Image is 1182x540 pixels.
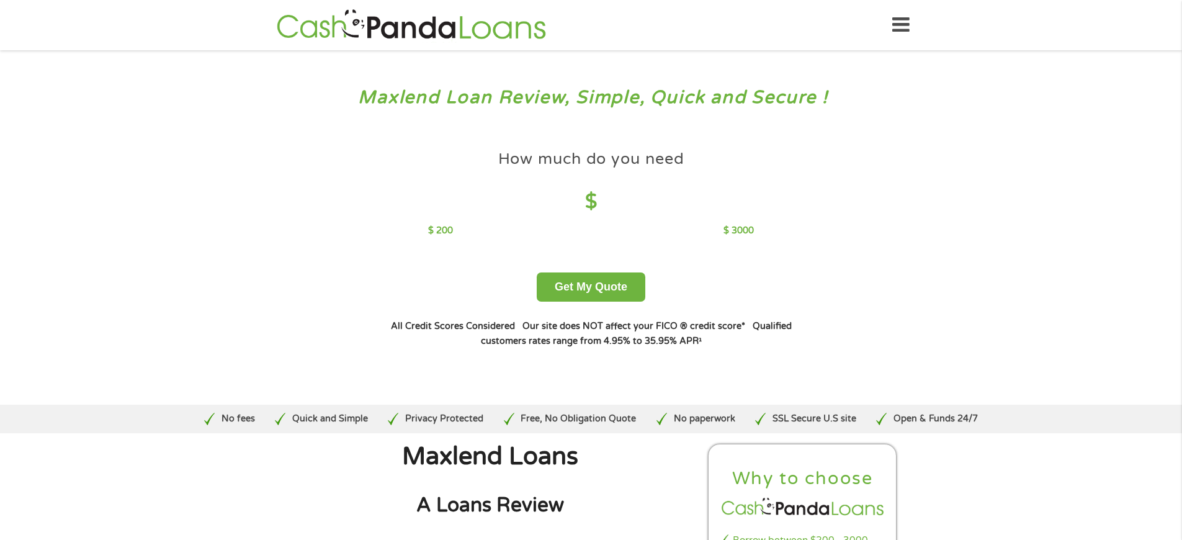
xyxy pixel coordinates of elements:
[723,224,754,238] p: $ 3000
[391,321,515,331] strong: All Credit Scores Considered
[405,412,483,426] p: Privacy Protected
[522,321,745,331] strong: Our site does NOT affect your FICO ® credit score*
[674,412,735,426] p: No paperwork
[772,412,856,426] p: SSL Secure U.S site
[222,412,255,426] p: No fees
[893,412,978,426] p: Open & Funds 24/7
[292,412,368,426] p: Quick and Simple
[428,224,453,238] p: $ 200
[428,189,754,215] h4: $
[36,86,1147,109] h3: Maxlend Loan Review, Simple, Quick and Secure !
[402,442,578,471] span: Maxlend Loans
[537,272,645,302] button: Get My Quote
[273,7,550,43] img: GetLoanNow Logo
[719,467,887,490] h2: Why to choose
[498,149,684,169] h4: How much do you need
[521,412,636,426] p: Free, No Obligation Quote
[284,493,696,518] h2: A Loans Review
